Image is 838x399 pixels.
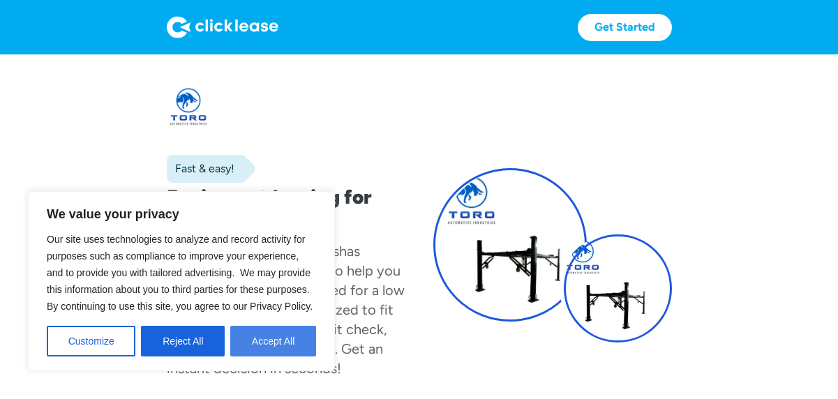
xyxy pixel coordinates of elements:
div: Fast & easy! [167,162,234,176]
img: Logo [167,16,278,38]
p: We value your privacy [47,206,316,223]
button: Accept All [230,326,316,356]
div: We value your privacy [28,191,335,371]
button: Reject All [141,326,225,356]
a: Get Started [578,14,672,41]
span: Our site uses technologies to analyze and record activity for purposes such as compliance to impr... [47,234,313,312]
h1: Equipment leasing for small businesses [167,186,405,230]
button: Customize [47,326,135,356]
